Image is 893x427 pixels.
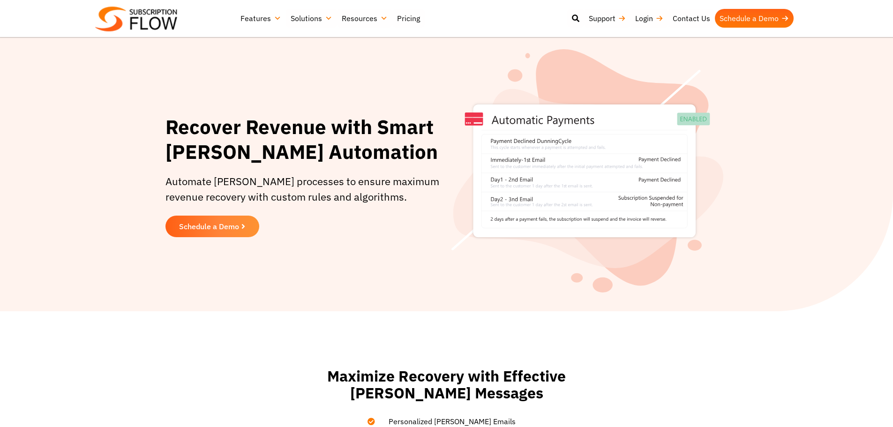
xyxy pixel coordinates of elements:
[165,173,447,204] p: Automate [PERSON_NAME] processes to ensure maximum revenue recovery with custom rules and algorit...
[668,9,715,28] a: Contact Us
[337,9,392,28] a: Resources
[287,367,606,402] h2: Maximize Recovery with Effective [PERSON_NAME] Messages
[630,9,668,28] a: Login
[584,9,630,28] a: Support
[286,9,337,28] a: Solutions
[179,223,239,230] span: Schedule a Demo
[165,216,259,237] a: Schedule a Demo
[377,416,516,427] span: Personalized [PERSON_NAME] Emails
[392,9,425,28] a: Pricing
[451,49,723,292] img: Recover Revenue with Smart Dunning Automation
[95,7,177,31] img: Subscriptionflow
[715,9,794,28] a: Schedule a Demo
[236,9,286,28] a: Features
[165,115,447,164] h1: Recover Revenue with Smart [PERSON_NAME] Automation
